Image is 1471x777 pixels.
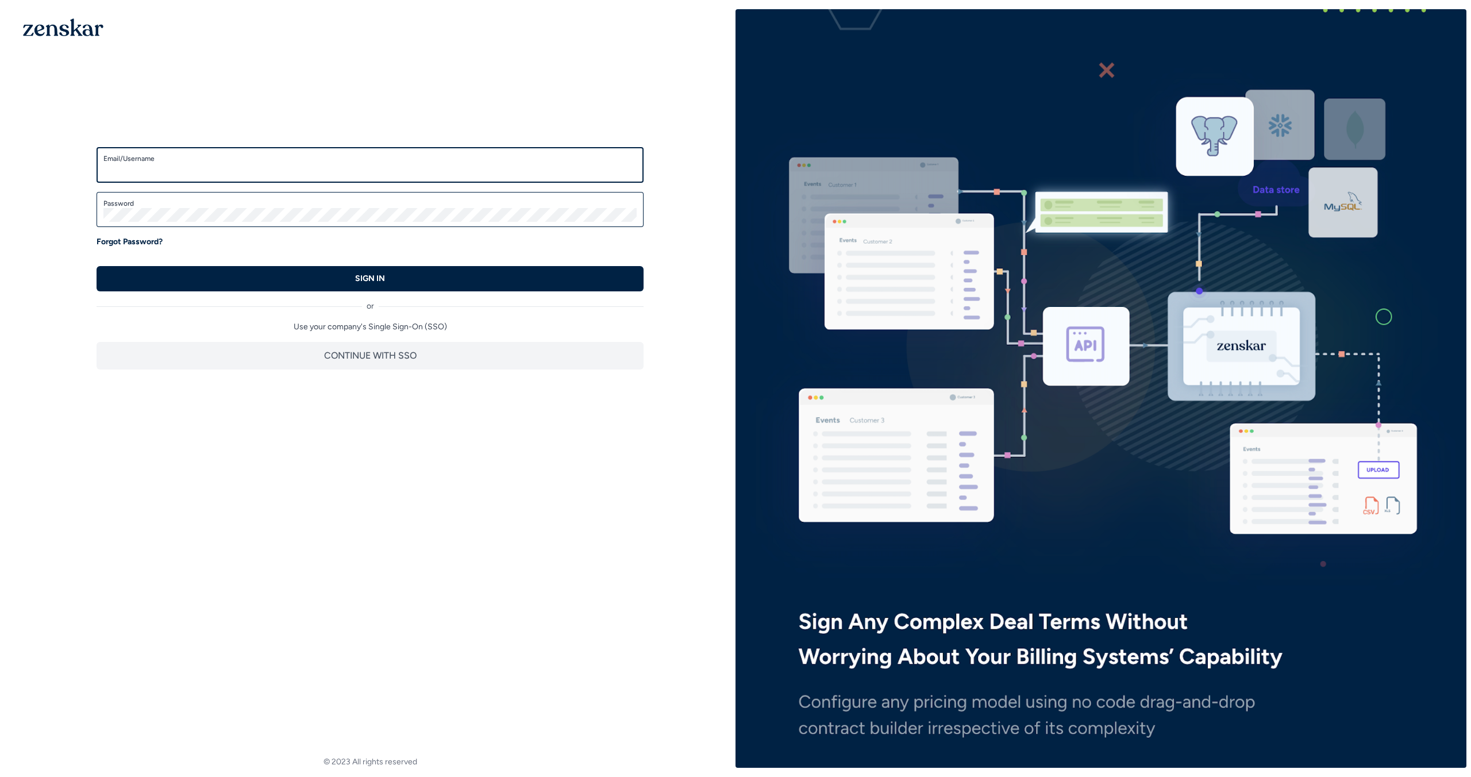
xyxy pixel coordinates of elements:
[355,273,385,284] p: SIGN IN
[97,342,644,370] button: CONTINUE WITH SSO
[103,154,637,163] label: Email/Username
[97,291,644,312] div: or
[97,266,644,291] button: SIGN IN
[97,321,644,333] p: Use your company's Single Sign-On (SSO)
[23,18,103,36] img: 1OGAJ2xQqyY4LXKgY66KYq0eOWRCkrZdAb3gUhuVAqdWPZE9SRJmCz+oDMSn4zDLXe31Ii730ItAGKgCKgCCgCikA4Av8PJUP...
[97,236,163,248] a: Forgot Password?
[103,199,637,208] label: Password
[5,756,735,768] footer: © 2023 All rights reserved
